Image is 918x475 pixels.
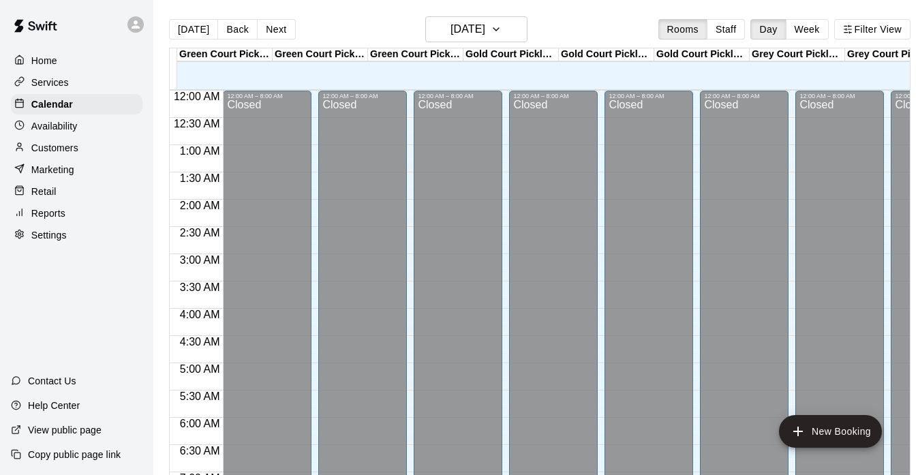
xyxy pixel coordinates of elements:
button: Next [257,19,295,40]
p: View public page [28,423,102,437]
button: Back [217,19,258,40]
div: 12:00 AM – 8:00 AM [418,93,498,99]
a: Marketing [11,159,142,180]
span: 12:00 AM [170,91,224,102]
p: Retail [31,185,57,198]
p: Availability [31,119,78,133]
button: add [779,415,882,448]
span: 1:30 AM [177,172,224,184]
a: Retail [11,181,142,202]
span: 6:00 AM [177,418,224,429]
a: Home [11,50,142,71]
p: Home [31,54,57,67]
span: 3:00 AM [177,254,224,266]
div: Gold Court Pickleball #3 [654,48,750,61]
p: Help Center [28,399,80,412]
span: 3:30 AM [177,281,224,293]
a: Services [11,72,142,93]
span: 5:00 AM [177,363,224,375]
div: Green Court Pickleball #1 [177,48,273,61]
p: Copy public page link [28,448,121,461]
button: [DATE] [425,16,527,42]
div: 12:00 AM – 8:00 AM [513,93,594,99]
p: Contact Us [28,374,76,388]
p: Customers [31,141,78,155]
span: 4:00 AM [177,309,224,320]
p: Services [31,76,69,89]
div: 12:00 AM – 8:00 AM [227,93,307,99]
p: Settings [31,228,67,242]
div: Grey Court Pickleball #1 [750,48,845,61]
h6: [DATE] [450,20,485,39]
button: Day [750,19,786,40]
div: Green Court Pickleball #3 [368,48,463,61]
span: 4:30 AM [177,336,224,348]
p: Reports [31,206,65,220]
a: Reports [11,203,142,224]
a: Availability [11,116,142,136]
p: Calendar [31,97,73,111]
button: Staff [707,19,746,40]
a: Customers [11,138,142,158]
button: Rooms [658,19,707,40]
span: 2:00 AM [177,200,224,211]
button: Week [786,19,829,40]
span: 1:00 AM [177,145,224,157]
a: Calendar [11,94,142,114]
button: Filter View [834,19,911,40]
p: Marketing [31,163,74,177]
button: [DATE] [169,19,218,40]
span: 12:30 AM [170,118,224,129]
span: 5:30 AM [177,390,224,402]
div: Green Court Pickleball #2 [273,48,368,61]
div: 12:00 AM – 8:00 AM [609,93,689,99]
div: 12:00 AM – 8:00 AM [799,93,880,99]
div: 12:00 AM – 8:00 AM [704,93,784,99]
div: Gold Court Pickleball #2 [559,48,654,61]
span: 6:30 AM [177,445,224,457]
div: 12:00 AM – 8:00 AM [322,93,403,99]
span: 2:30 AM [177,227,224,239]
div: Gold Court Pickleball #1 [463,48,559,61]
a: Settings [11,225,142,245]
